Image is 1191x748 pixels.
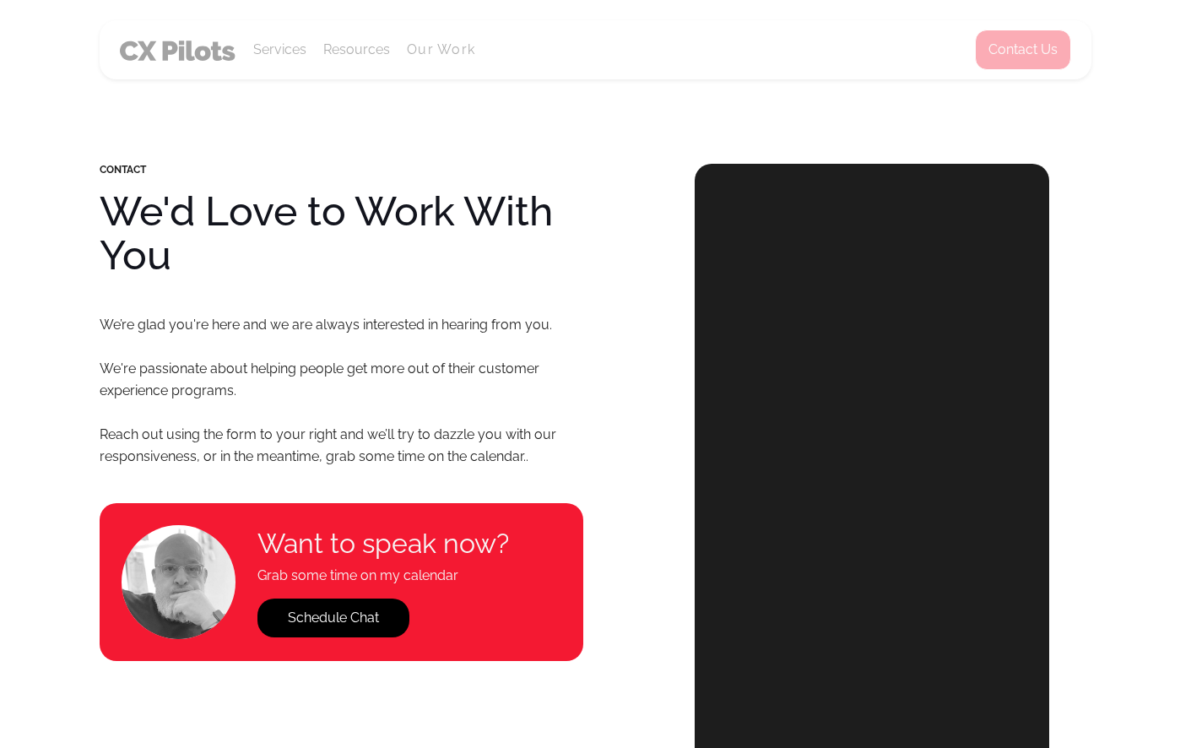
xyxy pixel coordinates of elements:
h1: We'd Love to Work With You [100,189,583,277]
div: Services [253,21,306,79]
h4: Want to speak now? [257,528,509,560]
a: Contact Us [975,30,1071,70]
div: Resources [323,38,390,62]
a: Our Work [407,42,475,57]
div: Resources [323,21,390,79]
div: Services [253,38,306,62]
p: We’re glad you're here and we are always interested in hearing from you. We're passionate about h... [100,314,583,468]
h4: Grab some time on my calendar [257,565,509,587]
a: Schedule Chat [257,599,409,637]
div: CONTACT [100,164,583,176]
iframe: Form 1 [745,214,999,741]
